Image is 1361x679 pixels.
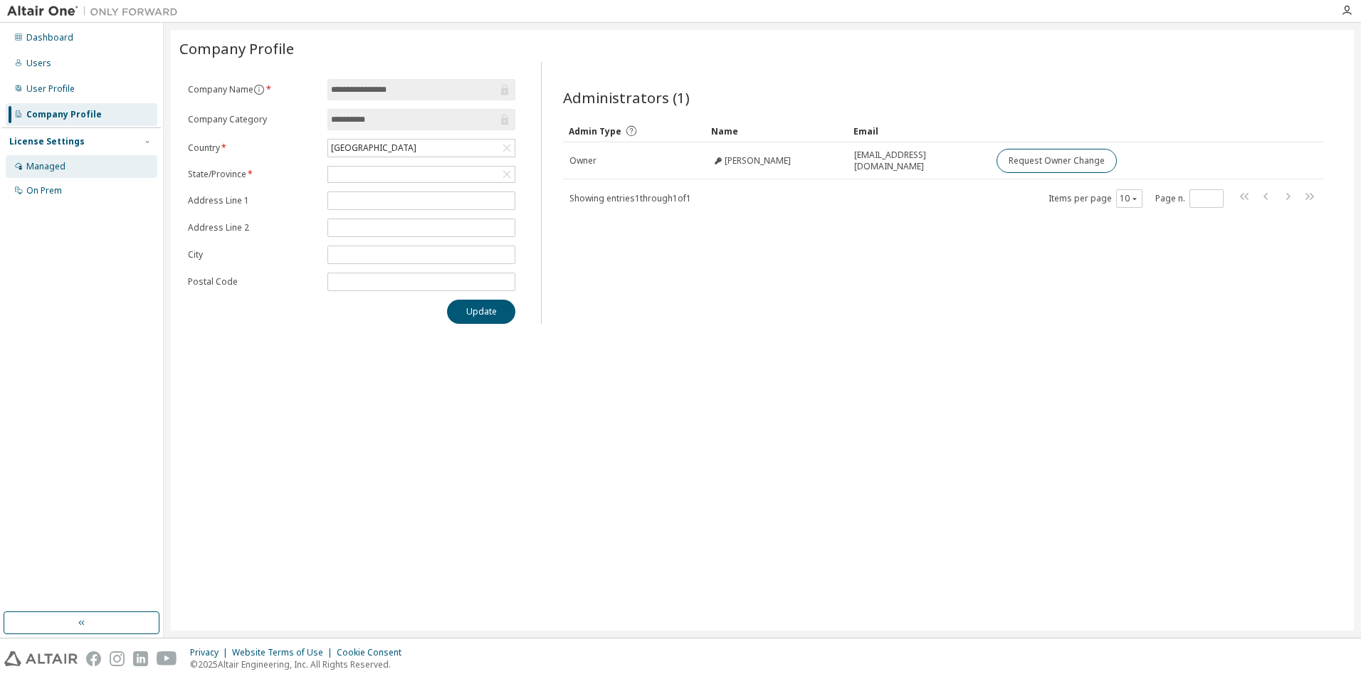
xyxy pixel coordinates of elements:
label: Country [188,142,319,154]
div: [GEOGRAPHIC_DATA] [329,140,419,156]
label: Address Line 1 [188,195,319,206]
div: License Settings [9,136,85,147]
div: Users [26,58,51,69]
img: facebook.svg [86,651,101,666]
img: youtube.svg [157,651,177,666]
div: On Prem [26,185,62,196]
label: State/Province [188,169,319,180]
div: Email [853,120,984,142]
p: © 2025 Altair Engineering, Inc. All Rights Reserved. [190,658,410,670]
img: Altair One [7,4,185,19]
img: instagram.svg [110,651,125,666]
div: Privacy [190,647,232,658]
img: altair_logo.svg [4,651,78,666]
span: [EMAIL_ADDRESS][DOMAIN_NAME] [854,149,984,172]
span: Items per page [1049,189,1142,208]
label: Company Category [188,114,319,125]
div: User Profile [26,83,75,95]
span: Admin Type [569,125,621,137]
span: Company Profile [179,38,294,58]
label: Postal Code [188,276,319,288]
div: Website Terms of Use [232,647,337,658]
span: Page n. [1155,189,1224,208]
div: Company Profile [26,109,102,120]
button: Request Owner Change [997,149,1117,173]
div: Cookie Consent [337,647,410,658]
button: information [253,84,265,95]
span: Showing entries 1 through 1 of 1 [569,192,691,204]
span: Administrators (1) [563,88,690,107]
div: Managed [26,161,65,172]
label: City [188,249,319,260]
span: Owner [569,155,597,167]
div: Dashboard [26,32,73,43]
div: [GEOGRAPHIC_DATA] [328,140,515,157]
button: 10 [1120,193,1139,204]
label: Company Name [188,84,319,95]
button: Update [447,300,515,324]
label: Address Line 2 [188,222,319,233]
div: Name [711,120,842,142]
span: [PERSON_NAME] [725,155,791,167]
img: linkedin.svg [133,651,148,666]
